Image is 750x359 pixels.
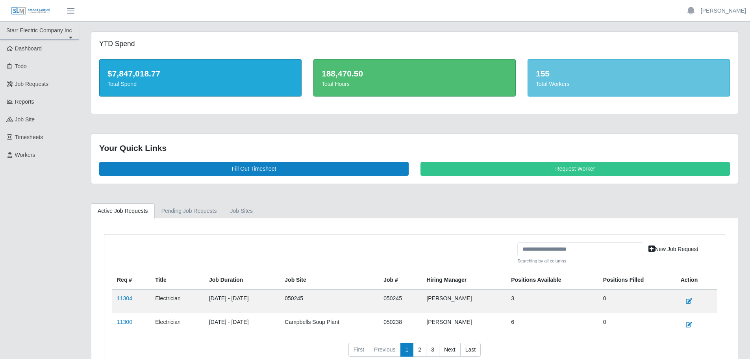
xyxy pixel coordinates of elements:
div: $7,847,018.77 [107,67,293,80]
span: job site [15,116,35,123]
small: Searching by all columns [517,258,643,264]
a: Pending Job Requests [155,203,224,219]
th: Req # [112,271,150,289]
a: Request Worker [420,162,730,176]
th: Hiring Manager [422,271,506,289]
td: 050238 [379,313,422,337]
a: 2 [413,343,426,357]
span: Reports [15,99,34,105]
h5: YTD Spend [99,40,302,48]
div: Your Quick Links [99,142,730,154]
a: Next [439,343,461,357]
td: 6 [506,313,598,337]
td: Electrician [150,289,204,313]
a: 3 [426,343,439,357]
th: Positions Available [506,271,598,289]
span: Timesheets [15,134,43,140]
td: [PERSON_NAME] [422,313,506,337]
th: Positions Filled [598,271,676,289]
td: [DATE] - [DATE] [204,289,280,313]
th: Title [150,271,204,289]
a: 1 [400,343,414,357]
td: 0 [598,313,676,337]
a: Fill Out Timesheet [99,162,409,176]
td: 050245 [379,289,422,313]
th: job site [280,271,379,289]
a: [PERSON_NAME] [701,7,746,15]
span: Job Requests [15,81,49,87]
div: Total Hours [322,80,507,88]
th: Job # [379,271,422,289]
a: 11304 [117,295,132,301]
td: [DATE] - [DATE] [204,313,280,337]
div: Total Workers [536,80,722,88]
a: New Job Request [643,242,704,256]
div: Total Spend [107,80,293,88]
td: [PERSON_NAME] [422,289,506,313]
td: Campbells Soup Plant [280,313,379,337]
td: 0 [598,289,676,313]
th: Job Duration [204,271,280,289]
img: SLM Logo [11,7,50,15]
span: Todo [15,63,27,69]
td: Electrician [150,313,204,337]
th: Action [676,271,717,289]
a: job sites [224,203,260,219]
td: 050245 [280,289,379,313]
td: 3 [506,289,598,313]
span: Dashboard [15,45,42,52]
a: Last [460,343,481,357]
a: 11300 [117,319,132,325]
a: Active Job Requests [91,203,155,219]
div: 188,470.50 [322,67,507,80]
span: Workers [15,152,35,158]
div: 155 [536,67,722,80]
